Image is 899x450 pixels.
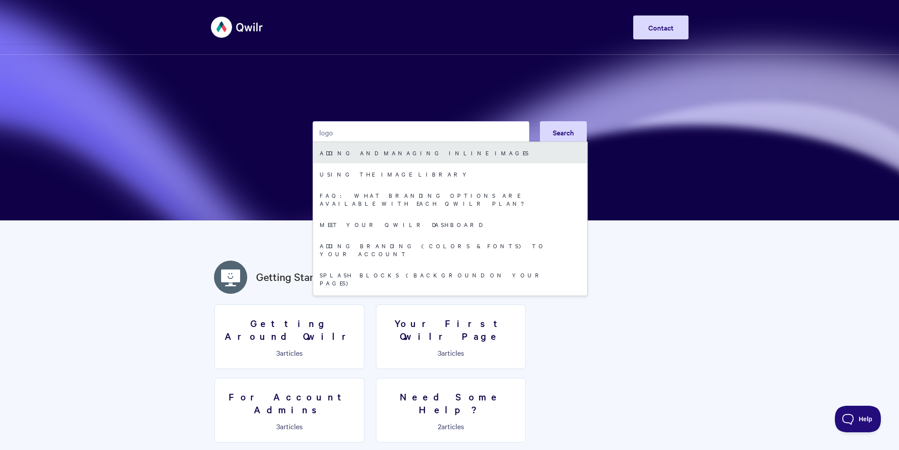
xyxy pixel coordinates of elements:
[438,421,441,431] span: 2
[382,390,520,415] h3: Need Some Help?
[835,406,881,432] iframe: Toggle Customer Support
[214,378,364,442] a: For Account Admins 3articles
[211,11,264,44] img: Qwilr Help Center
[313,185,587,214] a: FAQ: What branding options are available with each Qwilr plan?
[313,264,587,293] a: Splash Blocks (Background on your Pages)
[313,121,529,143] input: Search the knowledge base
[214,304,364,369] a: Getting Around Qwilr 3articles
[540,121,587,143] button: Search
[220,390,359,415] h3: For Account Admins
[313,214,587,235] a: Meet your Qwilr Dashboard
[376,304,526,369] a: Your First Qwilr Page 3articles
[633,15,689,39] a: Contact
[438,348,441,358] span: 3
[220,422,359,430] p: articles
[382,317,520,342] h3: Your First Qwilr Page
[276,421,280,431] span: 3
[256,269,329,285] a: Getting Started
[220,317,359,342] h3: Getting Around Qwilr
[313,235,587,264] a: Adding branding (colors & fonts) to your account
[313,142,587,163] a: Adding and managing inline images
[382,349,520,357] p: articles
[382,422,520,430] p: articles
[276,348,280,358] span: 3
[220,349,359,357] p: articles
[313,163,587,185] a: Using the image library
[376,378,526,442] a: Need Some Help? 2articles
[553,127,574,137] span: Search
